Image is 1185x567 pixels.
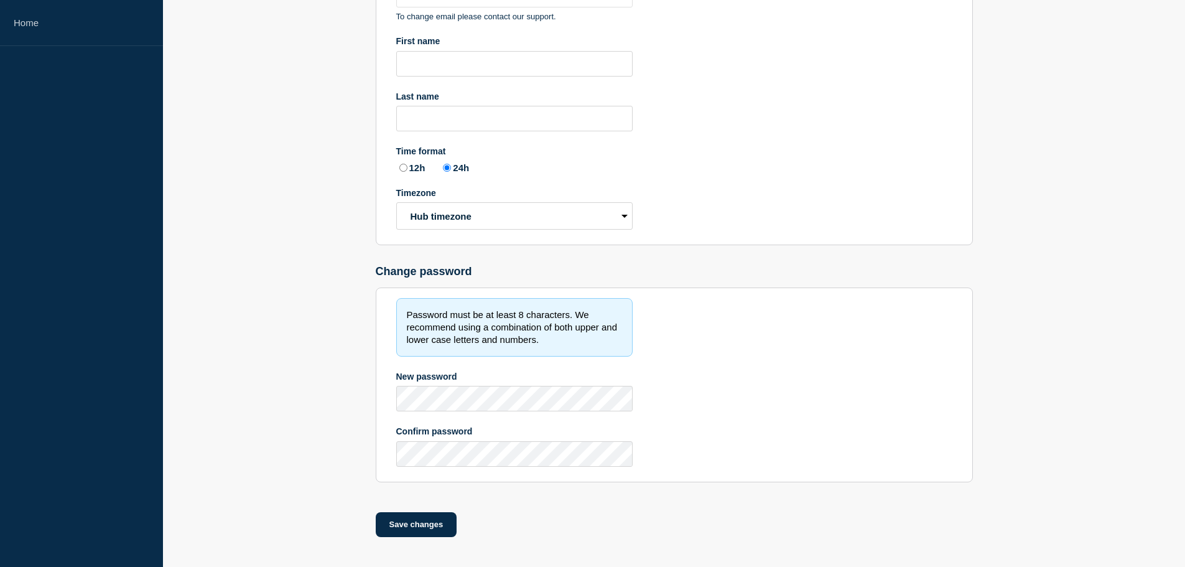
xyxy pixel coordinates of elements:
[396,146,633,156] div: Time format
[396,372,633,382] div: New password
[396,298,633,357] div: Password must be at least 8 characters. We recommend using a combination of both upper and lower ...
[440,161,469,173] label: 24h
[396,426,633,436] div: Confirm password
[396,441,633,467] input: Confirm password
[396,51,633,77] input: First name
[396,36,633,46] div: First name
[443,164,451,172] input: 24h
[396,188,633,198] div: Timezone
[376,512,457,537] button: Save changes
[396,386,633,411] input: New password
[396,106,633,131] input: Last name
[396,91,633,101] div: Last name
[396,12,633,21] p: To change email please contact our support.
[396,161,425,173] label: 12h
[399,164,407,172] input: 12h
[376,265,973,278] h2: Change password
